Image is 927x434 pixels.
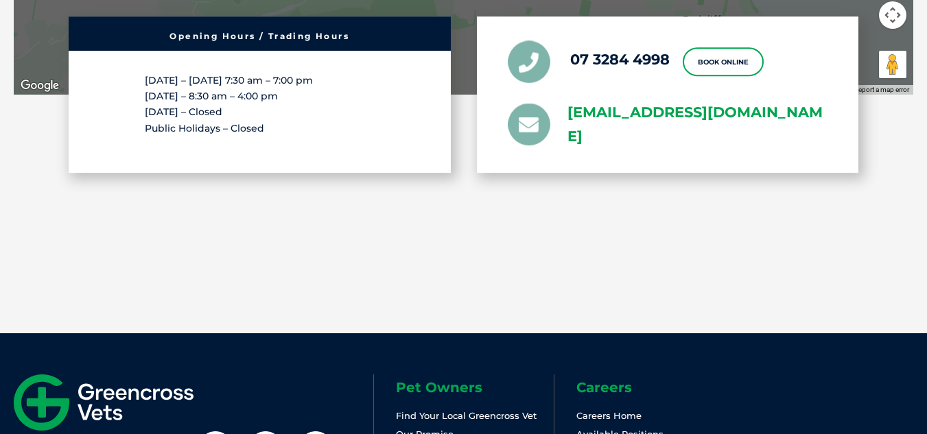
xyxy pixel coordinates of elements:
a: Book Online [683,47,764,76]
h6: Opening Hours / Trading Hours [75,32,444,40]
a: Careers Home [576,410,642,421]
p: [DATE] – [DATE] 7:30 am – 7:00 pm [DATE] – 8:30 am – 4:00 pm [DATE] – Closed Public Holidays – Cl... [145,73,374,136]
h6: Pet Owners [396,381,553,394]
h6: Careers [576,381,734,394]
a: Find Your Local Greencross Vet [396,410,537,421]
a: 07 3284 4998 [570,51,670,68]
button: Map camera controls [879,1,906,29]
a: [EMAIL_ADDRESS][DOMAIN_NAME] [567,101,828,149]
